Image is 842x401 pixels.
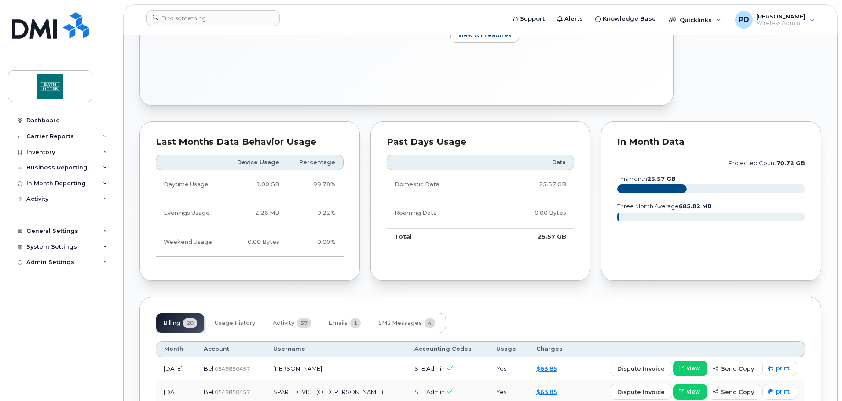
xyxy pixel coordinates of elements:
th: Percentage [287,155,344,170]
span: Emails [329,320,348,327]
span: STE Admin [414,365,445,372]
tr: Friday from 6:00pm to Monday 8:00am [156,228,344,257]
th: Device Usage [225,155,287,170]
span: Activity [273,320,294,327]
td: 0.00 Bytes [225,228,287,257]
td: Total [387,228,492,245]
button: send copy [707,384,761,400]
tspan: 25.57 GB [647,176,676,182]
td: 0.00% [287,228,344,257]
a: view [673,361,707,376]
td: 0.00 Bytes [492,199,574,228]
text: this month [617,176,676,182]
th: Data [492,155,574,170]
tr: Weekdays from 6:00pm to 8:00am [156,199,344,228]
span: 0549850457 [215,389,250,395]
td: Domestic Data [387,170,492,199]
span: dispute invoice [617,364,665,373]
tspan: 70.72 GB [776,160,805,166]
td: 25.57 GB [492,170,574,199]
span: 57 [297,318,311,328]
th: Usage [488,341,528,357]
span: Usage History [215,320,255,327]
div: Last Months Data Behavior Usage [156,138,344,147]
span: send copy [721,364,754,373]
div: Quicklinks [663,11,727,29]
td: 2.26 MB [225,199,287,228]
td: Daytime Usage [156,170,225,199]
span: STE Admin [414,388,445,395]
span: Wireless Admin [756,20,805,27]
td: Roaming Data [387,199,492,228]
td: 0.22% [287,199,344,228]
td: [DATE] [156,357,196,380]
th: Charges [528,341,577,357]
span: Alerts [564,15,583,23]
span: Bell [204,388,215,395]
span: view [687,364,700,372]
a: view [673,384,707,400]
span: print [776,364,790,372]
div: In Month Data [617,138,805,147]
button: dispute invoice [610,384,672,400]
td: 99.78% [287,170,344,199]
span: print [776,388,790,396]
span: PD [739,15,749,25]
span: Bell [204,365,215,372]
a: Support [506,10,551,28]
text: projected count [729,160,805,166]
tspan: 685.82 MB [679,203,712,210]
a: Alerts [551,10,589,28]
span: [PERSON_NAME] [756,13,805,20]
td: Yes [488,357,528,380]
td: [PERSON_NAME] [265,357,406,380]
a: $63.85 [536,388,557,395]
a: print [762,361,797,376]
span: SMS Messages [378,320,422,327]
a: $63.85 [536,365,557,372]
th: Account [196,341,265,357]
td: 1.00 GB [225,170,287,199]
td: 25.57 GB [492,228,574,245]
text: three month average [617,203,712,210]
span: send copy [721,388,754,396]
th: Username [265,341,406,357]
input: Find something... [146,10,280,26]
span: 4 [425,318,435,328]
th: Accounting Codes [406,341,488,357]
td: Evenings Usage [156,199,225,228]
td: Weekend Usage [156,228,225,257]
span: Knowledge Base [603,15,656,23]
span: view [687,388,700,396]
a: print [762,384,797,400]
a: Knowledge Base [589,10,662,28]
div: Pietro DiToto [729,11,821,29]
button: send copy [707,361,761,376]
span: Support [520,15,545,23]
span: dispute invoice [617,388,665,396]
button: dispute invoice [610,361,672,376]
th: Month [156,341,196,357]
span: 1 [350,318,361,328]
span: 0549850457 [215,365,250,372]
div: Past Days Usage [387,138,575,147]
span: Quicklinks [680,16,712,23]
